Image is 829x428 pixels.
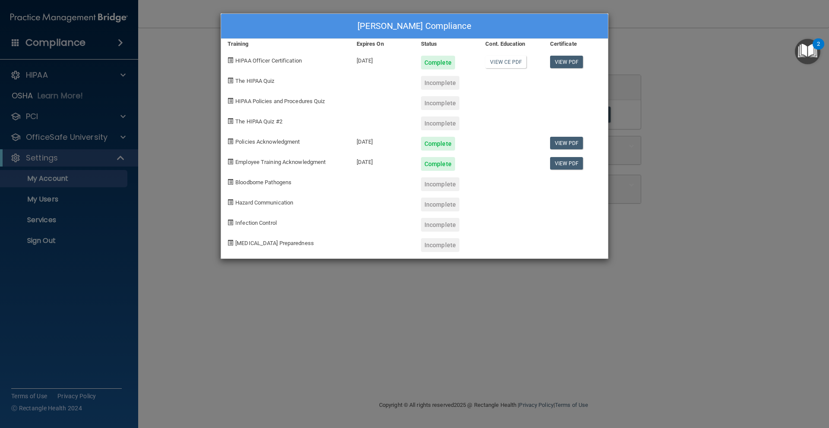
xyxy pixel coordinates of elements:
[421,157,455,171] div: Complete
[421,116,459,130] div: Incomplete
[421,218,459,232] div: Incomplete
[421,96,459,110] div: Incomplete
[795,39,820,64] button: Open Resource Center, 2 new notifications
[544,39,608,49] div: Certificate
[235,98,325,104] span: HIPAA Policies and Procedures Quiz
[485,56,526,68] a: View CE PDF
[350,151,414,171] div: [DATE]
[235,57,302,64] span: HIPAA Officer Certification
[421,76,459,90] div: Incomplete
[421,177,459,191] div: Incomplete
[550,157,583,170] a: View PDF
[421,238,459,252] div: Incomplete
[235,240,314,246] span: [MEDICAL_DATA] Preparedness
[235,220,277,226] span: Infection Control
[786,368,819,401] iframe: Drift Widget Chat Controller
[550,56,583,68] a: View PDF
[350,130,414,151] div: [DATE]
[421,56,455,69] div: Complete
[235,118,282,125] span: The HIPAA Quiz #2
[479,39,543,49] div: Cont. Education
[550,137,583,149] a: View PDF
[414,39,479,49] div: Status
[421,137,455,151] div: Complete
[235,179,291,186] span: Bloodborne Pathogens
[235,199,293,206] span: Hazard Communication
[817,44,820,55] div: 2
[235,138,300,145] span: Policies Acknowledgment
[221,14,608,39] div: [PERSON_NAME] Compliance
[235,159,326,165] span: Employee Training Acknowledgment
[421,198,459,211] div: Incomplete
[235,78,274,84] span: The HIPAA Quiz
[221,39,350,49] div: Training
[350,39,414,49] div: Expires On
[350,49,414,69] div: [DATE]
